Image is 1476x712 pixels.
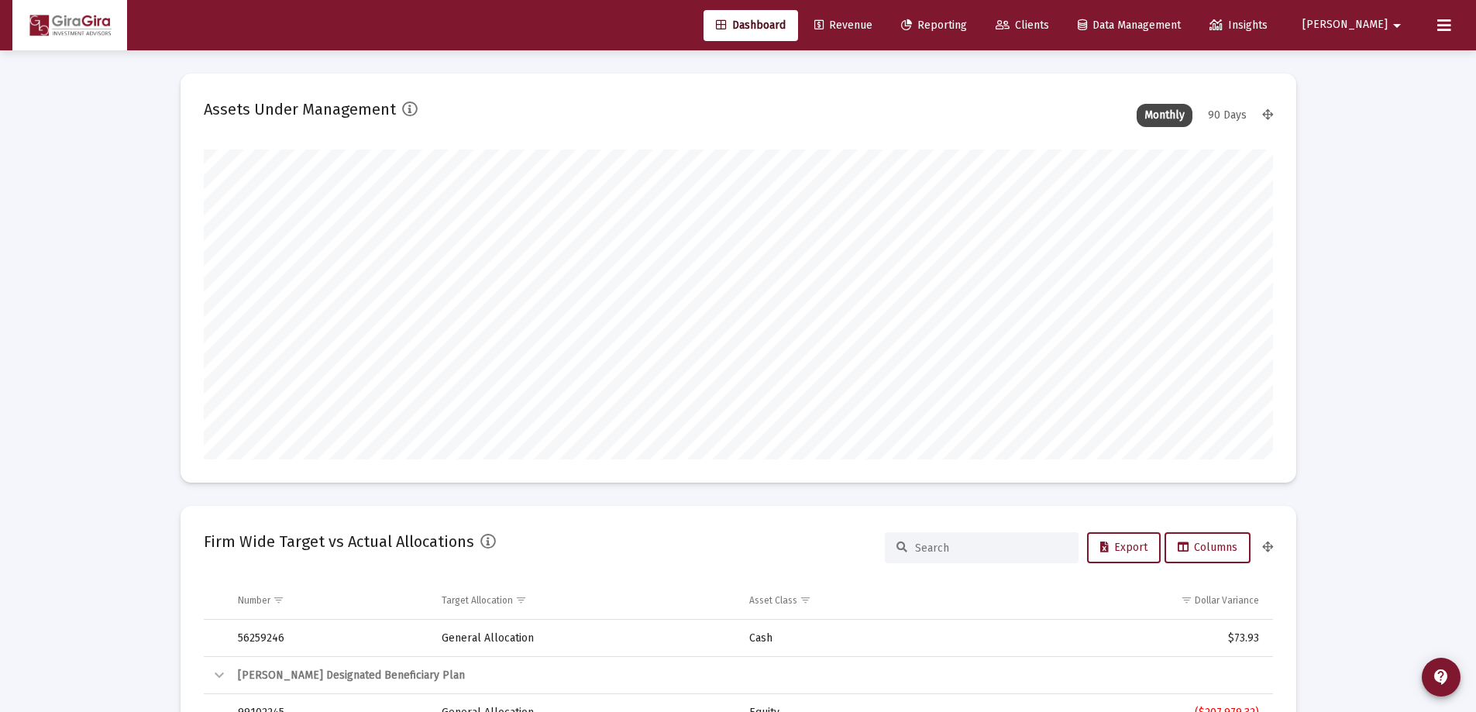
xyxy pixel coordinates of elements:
[988,631,1258,646] div: $73.93
[704,10,798,41] a: Dashboard
[1181,594,1192,606] span: Show filter options for column 'Dollar Variance'
[1137,104,1192,127] div: Monthly
[1209,19,1268,32] span: Insights
[983,10,1061,41] a: Clients
[802,10,885,41] a: Revenue
[227,582,432,619] td: Column Number
[1284,9,1425,40] button: [PERSON_NAME]
[1178,541,1237,554] span: Columns
[915,542,1067,555] input: Search
[1200,104,1254,127] div: 90 Days
[431,620,738,657] td: General Allocation
[1165,532,1251,563] button: Columns
[749,594,797,607] div: Asset Class
[716,19,786,32] span: Dashboard
[1065,10,1193,41] a: Data Management
[1078,19,1181,32] span: Data Management
[738,620,977,657] td: Cash
[273,594,284,606] span: Show filter options for column 'Number'
[977,582,1272,619] td: Column Dollar Variance
[238,594,270,607] div: Number
[1432,668,1450,686] mat-icon: contact_support
[1100,541,1147,554] span: Export
[24,10,115,41] img: Dashboard
[738,582,977,619] td: Column Asset Class
[227,620,432,657] td: 56259246
[901,19,967,32] span: Reporting
[238,668,1259,683] div: [PERSON_NAME] Designated Beneficiary Plan
[442,594,513,607] div: Target Allocation
[204,97,396,122] h2: Assets Under Management
[889,10,979,41] a: Reporting
[1388,10,1406,41] mat-icon: arrow_drop_down
[1302,19,1388,32] span: [PERSON_NAME]
[1195,594,1259,607] div: Dollar Variance
[1087,532,1161,563] button: Export
[204,657,227,694] td: Collapse
[996,19,1049,32] span: Clients
[1197,10,1280,41] a: Insights
[515,594,527,606] span: Show filter options for column 'Target Allocation'
[204,529,474,554] h2: Firm Wide Target vs Actual Allocations
[431,582,738,619] td: Column Target Allocation
[814,19,872,32] span: Revenue
[800,594,811,606] span: Show filter options for column 'Asset Class'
